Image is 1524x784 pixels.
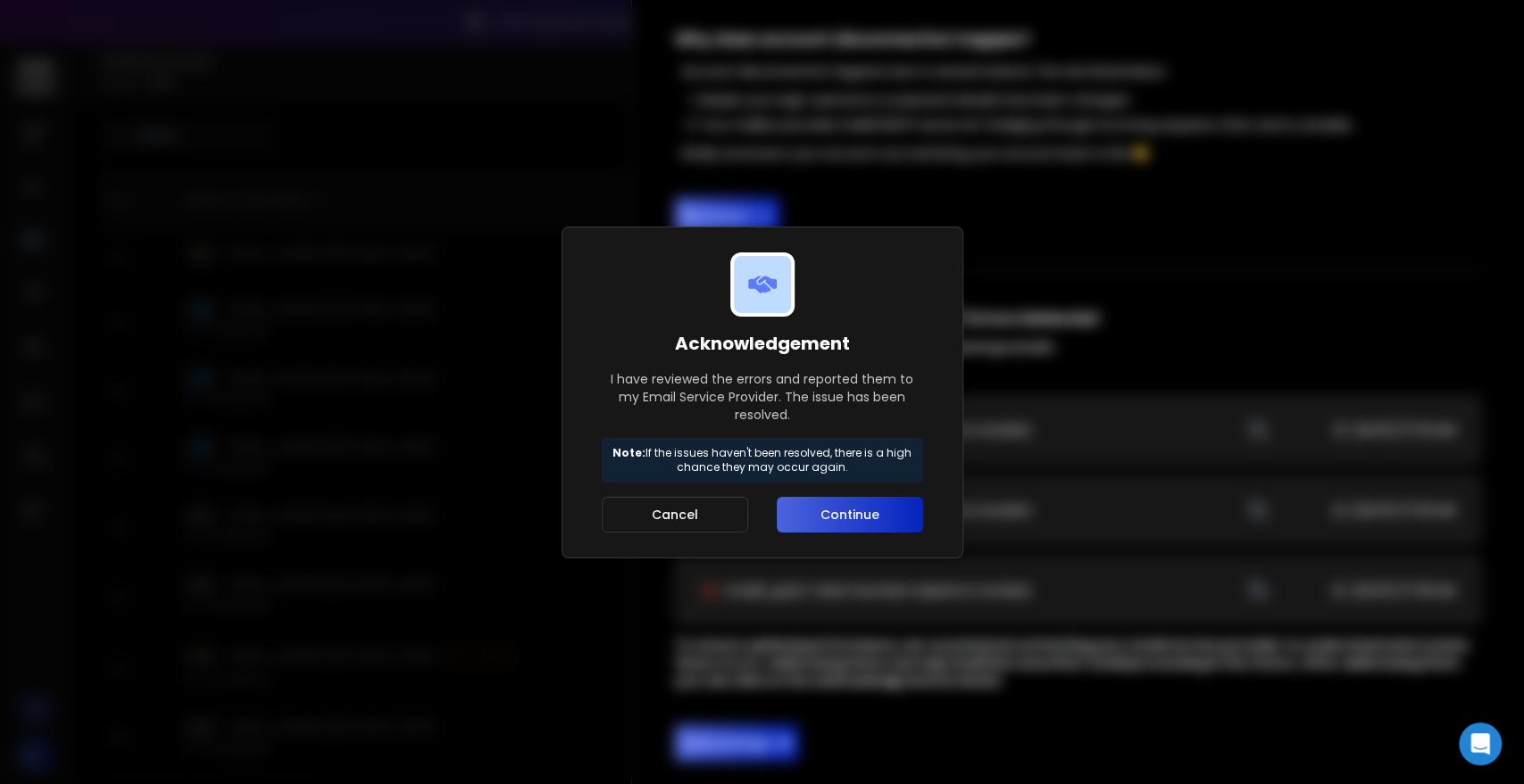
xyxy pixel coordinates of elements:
div: Open Intercom Messenger [1459,722,1502,765]
button: Cancel [602,497,749,532]
button: Continue [777,497,922,532]
p: I have reviewed the errors and reported them to my Email Service Provider. The issue has been res... [602,370,923,424]
p: If the issues haven't been resolved, there is a high chance they may occur again. [610,446,915,475]
strong: Note: [612,445,645,460]
h1: Acknowledgement [602,331,923,356]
